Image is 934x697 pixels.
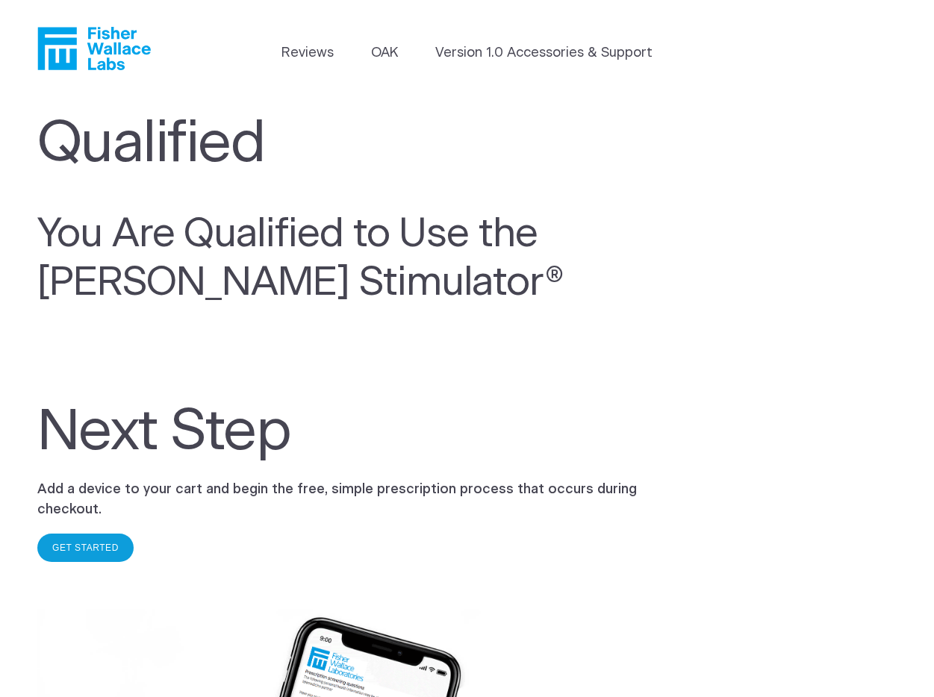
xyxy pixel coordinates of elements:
h1: Qualified [37,110,635,177]
a: Reviews [281,43,334,63]
h2: You Are Qualified to Use the [PERSON_NAME] Stimulator® [37,210,575,307]
b: Add a device to your cart and begin the free, simple prescription process that occurs during chec... [37,483,637,516]
a: GET STARTED [52,543,119,553]
h1: Next Step [37,398,635,465]
a: Version 1.0 Accessories & Support [435,43,653,63]
a: Fisher Wallace [37,27,151,70]
a: OAK [371,43,398,63]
